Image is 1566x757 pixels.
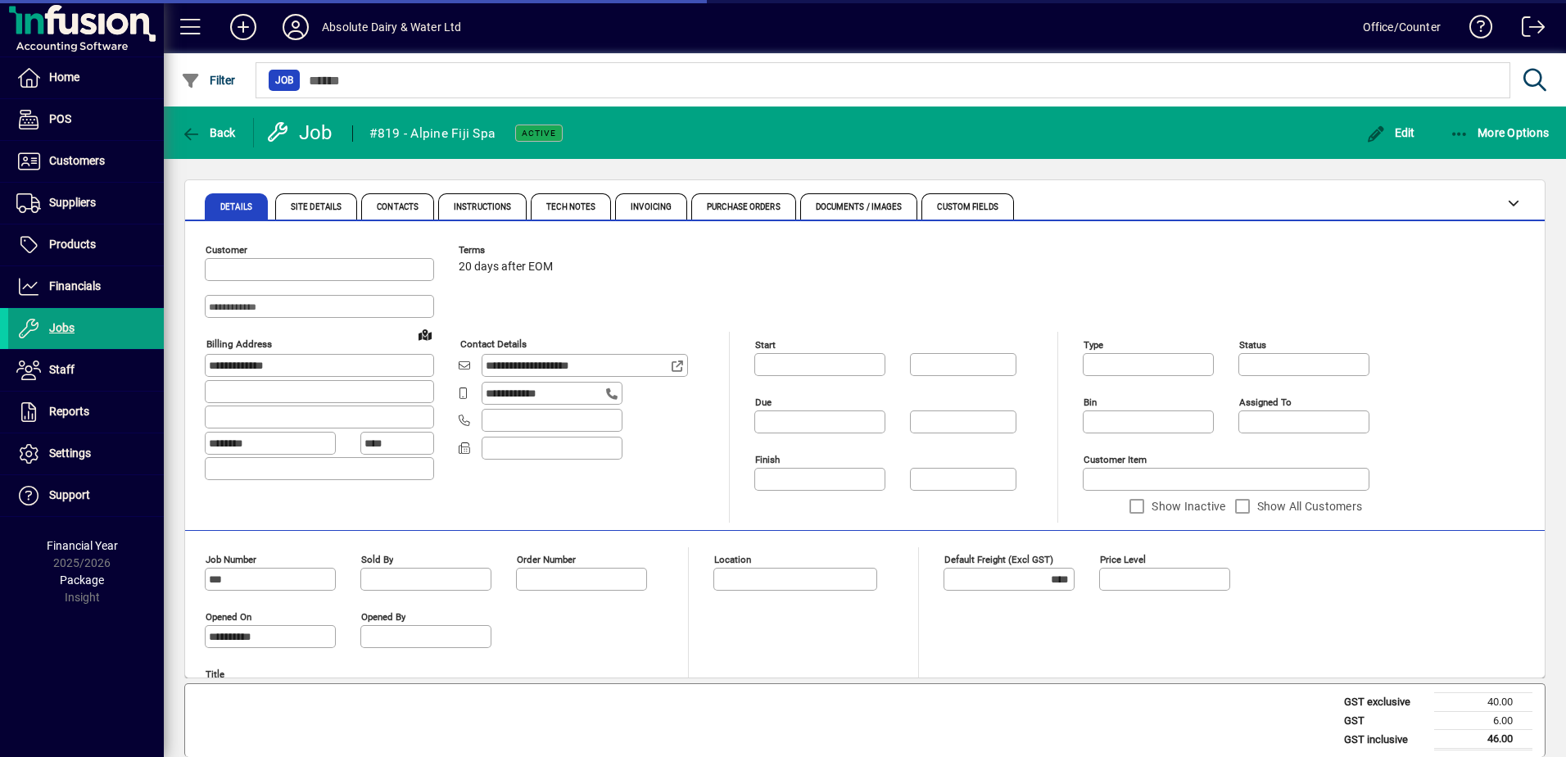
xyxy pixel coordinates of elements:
[1446,118,1554,147] button: More Options
[49,321,75,334] span: Jobs
[8,183,164,224] a: Suppliers
[217,12,269,42] button: Add
[1239,397,1292,408] mat-label: Assigned to
[1434,693,1532,712] td: 40.00
[8,57,164,98] a: Home
[206,611,251,623] mat-label: Opened On
[177,118,240,147] button: Back
[47,539,118,552] span: Financial Year
[459,245,557,256] span: Terms
[49,363,75,376] span: Staff
[8,350,164,391] a: Staff
[454,203,511,211] span: Instructions
[1457,3,1493,57] a: Knowledge Base
[459,261,553,274] span: 20 days after EOM
[206,669,224,680] mat-label: Title
[1450,126,1550,139] span: More Options
[275,72,293,88] span: Job
[49,70,79,84] span: Home
[1084,339,1103,351] mat-label: Type
[49,405,89,418] span: Reports
[8,392,164,433] a: Reports
[49,196,96,209] span: Suppliers
[291,203,342,211] span: Site Details
[1084,397,1097,408] mat-label: Bin
[937,203,998,211] span: Custom Fields
[944,554,1053,565] mat-label: Default Freight (excl GST)
[755,454,780,465] mat-label: Finish
[181,74,236,87] span: Filter
[8,99,164,140] a: POS
[631,203,672,211] span: Invoicing
[1336,711,1434,730] td: GST
[517,554,576,565] mat-label: Order number
[816,203,903,211] span: Documents / Images
[8,475,164,516] a: Support
[1509,3,1546,57] a: Logout
[49,488,90,501] span: Support
[49,279,101,292] span: Financials
[1362,118,1419,147] button: Edit
[522,128,556,138] span: Active
[361,611,405,623] mat-label: Opened by
[361,554,393,565] mat-label: Sold by
[164,118,254,147] app-page-header-button: Back
[377,203,419,211] span: Contacts
[8,266,164,307] a: Financials
[546,203,595,211] span: Tech Notes
[1336,730,1434,750] td: GST inclusive
[60,573,104,587] span: Package
[269,12,322,42] button: Profile
[412,321,438,347] a: View on map
[8,433,164,474] a: Settings
[714,554,751,565] mat-label: Location
[707,203,781,211] span: Purchase Orders
[755,397,772,408] mat-label: Due
[369,120,496,147] div: #819 - Alpine Fiji Spa
[49,446,91,460] span: Settings
[1336,693,1434,712] td: GST exclusive
[206,244,247,256] mat-label: Customer
[177,66,240,95] button: Filter
[8,224,164,265] a: Products
[8,141,164,182] a: Customers
[49,154,105,167] span: Customers
[755,339,776,351] mat-label: Start
[206,554,256,565] mat-label: Job number
[1434,730,1532,750] td: 46.00
[266,120,336,146] div: Job
[1366,126,1415,139] span: Edit
[1100,554,1146,565] mat-label: Price Level
[322,14,462,40] div: Absolute Dairy & Water Ltd
[220,203,252,211] span: Details
[1363,14,1441,40] div: Office/Counter
[49,112,71,125] span: POS
[181,126,236,139] span: Back
[49,238,96,251] span: Products
[1239,339,1266,351] mat-label: Status
[1434,711,1532,730] td: 6.00
[1084,454,1147,465] mat-label: Customer Item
